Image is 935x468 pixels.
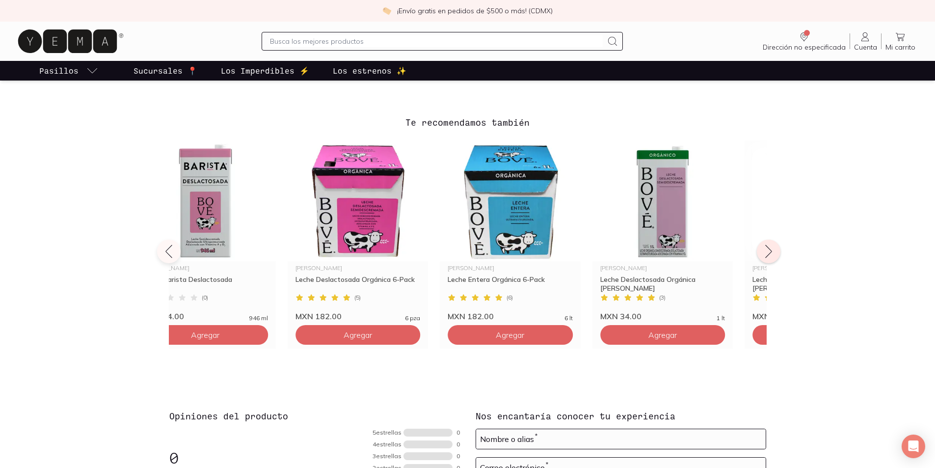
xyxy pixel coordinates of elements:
[600,311,641,321] span: MXN 34.00
[745,140,885,261] img: Leche Descremada Orgánica Bové
[717,315,725,321] span: 1 lt
[564,315,573,321] span: 6 lt
[331,61,408,81] a: Los estrenos ✨
[592,140,733,261] img: Leche Deslactosada Orgánica Bové
[902,435,925,458] div: Open Intercom Messenger
[373,453,401,459] div: 3 estrellas
[448,311,494,321] span: MXN 182.00
[759,31,850,52] a: Dirección no especificada
[752,311,794,321] span: MXN 34.00
[507,295,513,301] span: ( 6 )
[763,43,846,52] span: Dirección no especificada
[135,140,276,261] img: Leche Barista Deslactosada Bové
[295,311,342,321] span: MXN 182.00
[456,430,460,436] div: 0
[288,140,428,321] a: 6-pack leche deslactosada orgánica Bove. La leche orgánica es libre de pesticidas, hormonas y org...
[169,116,767,129] h3: Te recomendamos también
[600,275,725,293] div: Leche Deslactosada Orgánica [PERSON_NAME]
[143,325,268,345] button: Agregar
[295,325,421,345] button: Agregar
[134,65,197,77] p: Sucursales 📍
[850,31,881,52] a: Cuenta
[132,61,199,81] a: Sucursales 📍
[169,410,460,422] h3: Opiniones del producto
[344,330,372,340] span: Agregar
[219,61,311,81] a: Los Imperdibles ⚡️
[882,31,919,52] a: Mi carrito
[885,43,915,52] span: Mi carrito
[373,441,401,447] div: 4 estrellas
[600,325,725,345] button: Agregar
[37,61,100,81] a: pasillo-todos-link
[456,441,460,447] div: 0
[135,140,276,321] a: Leche Barista Deslactosada Bové[PERSON_NAME]Leche Barista Deslactosada(0)MXN 34.00946 ml
[191,330,219,340] span: Agregar
[854,43,877,52] span: Cuenta
[456,453,460,459] div: 0
[476,410,766,422] h3: Nos encantaría conocer tu experiencia
[600,265,725,271] div: [PERSON_NAME]
[221,65,309,77] p: Los Imperdibles ⚡️
[295,275,421,293] div: Leche Deslactosada Orgánica 6-Pack
[648,330,677,340] span: Agregar
[333,65,406,77] p: Los estrenos ✨
[169,448,179,467] span: 0
[202,295,208,301] span: ( 0 )
[249,315,268,321] span: 946 ml
[405,315,420,321] span: 6 pza
[440,140,581,321] a: 6 litros de leche entera orgánica, libre de pesticidas, hormonas y organismos genéticamente modif...
[752,265,878,271] div: [PERSON_NAME]
[354,295,361,301] span: ( 5 )
[659,295,666,301] span: ( 3 )
[440,140,581,261] img: 6 litros de leche entera orgánica, libre de pesticidas, hormonas y organismos genéticamente modif...
[143,311,184,321] span: MXN 34.00
[382,6,391,15] img: check
[143,265,268,271] div: [PERSON_NAME]
[448,325,573,345] button: Agregar
[39,65,79,77] p: Pasillos
[448,265,573,271] div: [PERSON_NAME]
[295,265,421,271] div: [PERSON_NAME]
[448,275,573,293] div: Leche Entera Orgánica 6-Pack
[752,275,878,293] div: Leche Descremada Orgánica [PERSON_NAME]
[745,140,885,321] a: Leche Descremada Orgánica Bové[PERSON_NAME]Leche Descremada Orgánica [PERSON_NAME]MXN 34.00
[397,6,553,16] p: ¡Envío gratis en pedidos de $500 o más! (CDMX)
[373,430,401,436] div: 5 estrellas
[288,140,428,261] img: 6-pack leche deslactosada orgánica Bove. La leche orgánica es libre de pesticidas, hormonas y org...
[270,35,603,47] input: Busca los mejores productos
[496,330,524,340] span: Agregar
[592,140,733,321] a: Leche Deslactosada Orgánica Bové[PERSON_NAME]Leche Deslactosada Orgánica [PERSON_NAME](3)MXN 34.0...
[143,275,268,293] div: Leche Barista Deslactosada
